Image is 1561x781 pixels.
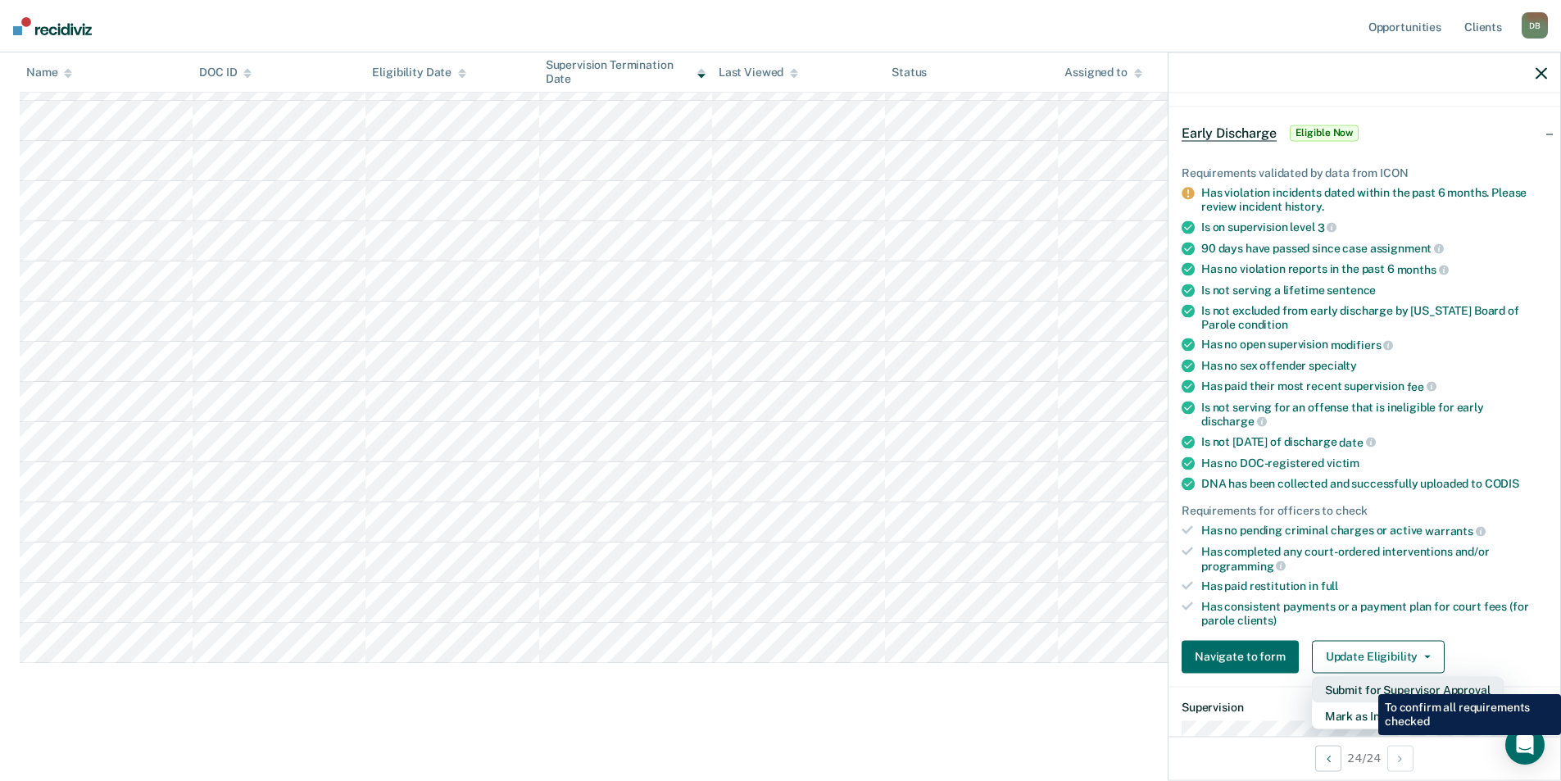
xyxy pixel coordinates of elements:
[1201,600,1547,628] div: Has consistent payments or a payment plan for court fees (for parole
[1397,263,1449,276] span: months
[372,66,466,79] div: Eligibility Date
[1168,107,1560,159] div: Early DischargeEligible Now
[1201,400,1547,428] div: Is not serving for an offense that is ineligible for early
[1201,186,1547,214] div: Has violation incidents dated within the past 6 months. Please review incident history.
[1201,303,1547,331] div: Is not excluded from early discharge by [US_STATE] Board of Parole
[1407,379,1436,393] span: fee
[1201,476,1547,490] div: DNA has been collected and successfully uploaded to
[1182,640,1299,673] button: Navigate to form
[1485,476,1519,489] span: CODIS
[1182,125,1277,141] span: Early Discharge
[1201,338,1547,352] div: Has no open supervision
[1182,640,1305,673] a: Navigate to form
[1182,503,1547,517] div: Requirements for officers to check
[1201,435,1547,450] div: Is not [DATE] of discharge
[1290,125,1359,141] span: Eligible Now
[13,17,92,35] img: Recidiviz
[1387,745,1414,771] button: Next Opportunity
[1182,166,1547,179] div: Requirements validated by data from ICON
[1312,640,1445,673] button: Update Eligibility
[1312,676,1504,702] button: Submit for Supervisor Approval
[1201,262,1547,277] div: Has no violation reports in the past 6
[1327,283,1376,296] span: sentence
[1064,66,1141,79] div: Assigned to
[1309,359,1357,372] span: specialty
[1339,435,1375,448] span: date
[1318,220,1337,234] span: 3
[719,66,798,79] div: Last Viewed
[26,66,72,79] div: Name
[1522,12,1548,39] div: D B
[199,66,252,79] div: DOC ID
[1315,745,1341,771] button: Previous Opportunity
[1505,725,1545,765] div: Open Intercom Messenger
[1201,579,1547,593] div: Has paid restitution in
[1321,579,1338,593] span: full
[546,58,706,86] div: Supervision Termination Date
[892,66,927,79] div: Status
[1370,242,1444,255] span: assignment
[1312,702,1504,729] button: Mark as Ineligible
[1201,283,1547,297] div: Is not serving a lifetime
[1201,359,1547,373] div: Has no sex offender
[1327,456,1359,469] span: victim
[1331,338,1394,352] span: modifiers
[1201,415,1267,428] span: discharge
[1201,379,1547,394] div: Has paid their most recent supervision
[1201,241,1547,256] div: 90 days have passed since case
[1182,700,1547,714] dt: Supervision
[1201,559,1286,572] span: programming
[1201,456,1547,470] div: Has no DOC-registered
[1201,524,1547,538] div: Has no pending criminal charges or active
[1201,220,1547,235] div: Is on supervision level
[1238,317,1288,330] span: condition
[1237,614,1277,627] span: clients)
[1425,524,1486,538] span: warrants
[1168,736,1560,779] div: 24 / 24
[1201,545,1547,573] div: Has completed any court-ordered interventions and/or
